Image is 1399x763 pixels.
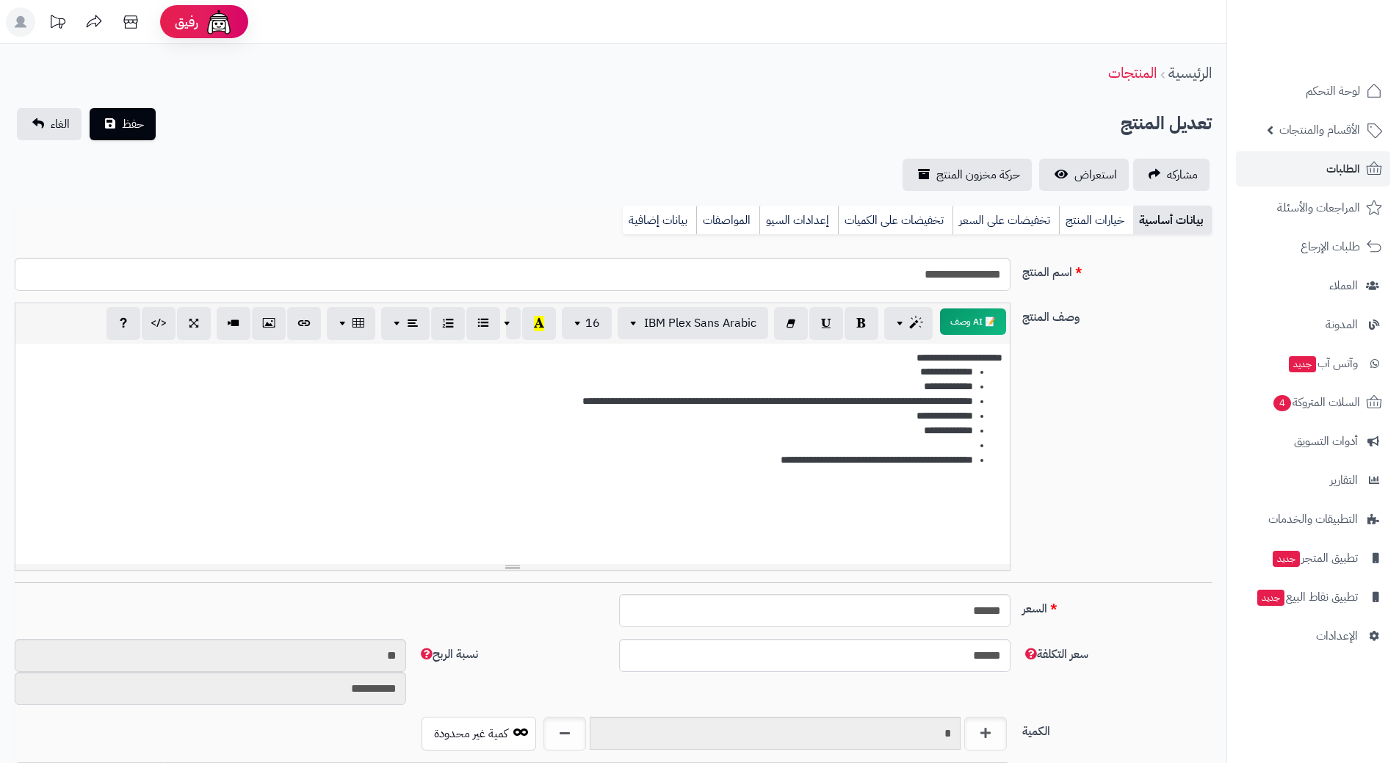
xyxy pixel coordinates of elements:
span: مشاركه [1167,166,1198,184]
a: إعدادات السيو [759,206,838,235]
a: حركة مخزون المنتج [903,159,1032,191]
span: الإعدادات [1316,626,1358,646]
a: المواصفات [696,206,759,235]
a: المنتجات [1108,62,1157,84]
span: وآتس آب [1287,353,1358,374]
a: الإعدادات [1236,618,1390,654]
span: تطبيق المتجر [1271,548,1358,568]
span: حفظ [122,115,144,133]
span: رفيق [175,13,198,31]
span: 16 [585,314,600,332]
label: السعر [1016,594,1218,618]
a: تخفيضات على الكميات [838,206,952,235]
a: العملاء [1236,268,1390,303]
a: التطبيقات والخدمات [1236,502,1390,537]
span: الغاء [51,115,70,133]
a: طلبات الإرجاع [1236,229,1390,264]
label: الكمية [1016,717,1218,740]
a: بيانات إضافية [623,206,696,235]
a: الغاء [17,108,82,140]
img: ai-face.png [204,7,234,37]
span: أدوات التسويق [1294,431,1358,452]
span: حركة مخزون المنتج [936,166,1020,184]
button: 📝 AI وصف [940,308,1006,335]
button: 16 [562,307,612,339]
label: اسم المنتج [1016,258,1218,281]
span: طلبات الإرجاع [1301,236,1360,257]
span: IBM Plex Sans Arabic [644,314,756,332]
span: جديد [1257,590,1284,606]
a: خيارات المنتج [1059,206,1133,235]
a: التقارير [1236,463,1390,498]
label: وصف المنتج [1016,303,1218,326]
a: أدوات التسويق [1236,424,1390,459]
a: الرئيسية [1168,62,1212,84]
span: المراجعات والأسئلة [1277,198,1360,218]
span: المدونة [1326,314,1358,335]
a: تحديثات المنصة [39,7,76,40]
a: تطبيق المتجرجديد [1236,540,1390,576]
span: الطلبات [1326,159,1360,179]
span: التقارير [1330,470,1358,491]
span: جديد [1289,356,1316,372]
span: لوحة التحكم [1306,81,1360,101]
span: استعراض [1074,166,1117,184]
span: سعر التكلفة [1022,646,1088,663]
button: IBM Plex Sans Arabic [618,307,768,339]
span: جديد [1273,551,1300,567]
a: المراجعات والأسئلة [1236,190,1390,225]
a: بيانات أساسية [1133,206,1212,235]
a: الطلبات [1236,151,1390,187]
a: تخفيضات على السعر [952,206,1059,235]
a: وآتس آبجديد [1236,346,1390,381]
span: الأقسام والمنتجات [1279,120,1360,140]
a: تطبيق نقاط البيعجديد [1236,579,1390,615]
span: العملاء [1329,275,1358,296]
span: نسبة الربح [418,646,478,663]
a: استعراض [1039,159,1129,191]
a: السلات المتروكة4 [1236,385,1390,420]
span: تطبيق نقاط البيع [1256,587,1358,607]
h2: تعديل المنتج [1121,109,1212,139]
span: السلات المتروكة [1272,392,1360,413]
span: 4 [1273,395,1291,411]
a: مشاركه [1133,159,1210,191]
a: المدونة [1236,307,1390,342]
a: لوحة التحكم [1236,73,1390,109]
span: التطبيقات والخدمات [1268,509,1358,529]
button: حفظ [90,108,156,140]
